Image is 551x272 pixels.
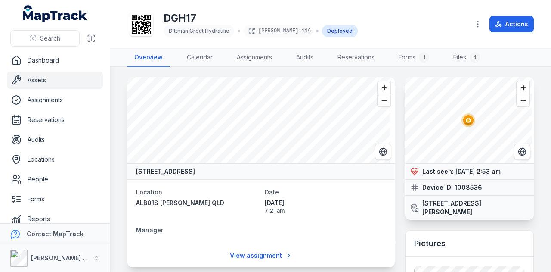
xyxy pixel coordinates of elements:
[127,49,170,67] a: Overview
[244,25,313,37] div: [PERSON_NAME]-116
[7,171,103,188] a: People
[422,183,453,192] strong: Device ID:
[169,28,229,34] span: Dittman Grout Hydraulic
[514,144,530,160] button: Switch to Satellite View
[7,111,103,128] a: Reservations
[265,188,279,196] span: Date
[10,30,80,47] button: Search
[136,226,163,234] span: Manager
[7,91,103,109] a: Assignments
[230,49,279,67] a: Assignments
[414,238,446,250] h3: Pictures
[455,183,482,192] strong: 1008536
[378,81,390,94] button: Zoom in
[419,52,429,63] div: 1
[517,94,529,106] button: Zoom out
[7,72,103,89] a: Assets
[405,77,532,163] canvas: Map
[23,5,87,22] a: MapTrack
[7,52,103,69] a: Dashboard
[378,94,390,106] button: Zoom out
[7,210,103,228] a: Reports
[392,49,436,67] a: Forms1
[375,144,391,160] button: Switch to Satellite View
[422,199,529,216] strong: [STREET_ADDRESS][PERSON_NAME]
[31,254,102,262] strong: [PERSON_NAME] Group
[136,167,195,176] strong: [STREET_ADDRESS]
[164,11,358,25] h1: DGH17
[136,199,224,206] span: ALB01S [PERSON_NAME] QLD
[7,131,103,148] a: Audits
[136,199,258,207] a: ALB01S [PERSON_NAME] QLD
[470,52,480,63] div: 4
[265,199,387,207] span: [DATE]
[422,167,454,176] strong: Last seen:
[127,77,390,163] canvas: Map
[136,188,162,196] span: Location
[27,230,84,238] strong: Contact MapTrack
[7,151,103,168] a: Locations
[265,199,387,214] time: 04/09/2025, 7:21:58 am
[7,191,103,208] a: Forms
[455,168,501,175] time: 04/09/2025, 2:53:36 am
[265,207,387,214] span: 7:21 am
[224,247,298,264] a: View assignment
[289,49,320,67] a: Audits
[322,25,358,37] div: Deployed
[489,16,534,32] button: Actions
[517,81,529,94] button: Zoom in
[446,49,487,67] a: Files4
[180,49,220,67] a: Calendar
[40,34,60,43] span: Search
[331,49,381,67] a: Reservations
[455,168,501,175] span: [DATE] 2:53 am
